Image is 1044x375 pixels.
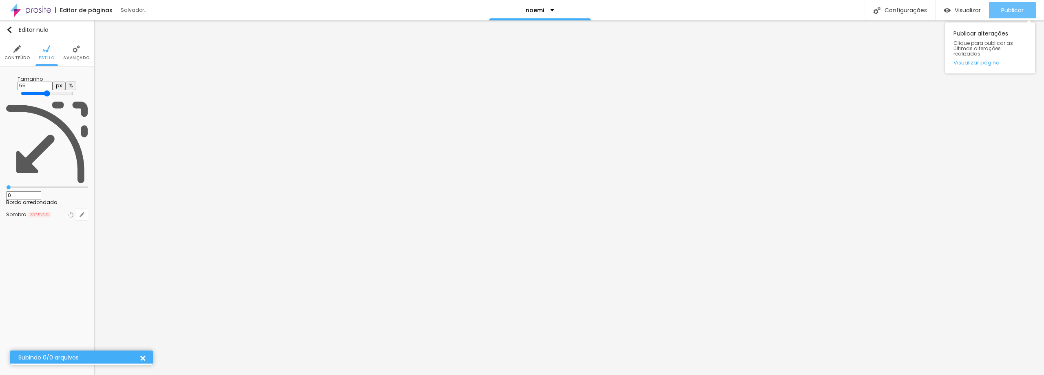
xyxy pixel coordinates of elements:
font: Configurações [885,6,927,14]
font: Sombra [6,211,27,218]
img: Ícone [6,102,88,183]
button: % [65,82,76,90]
font: Tamanho [18,75,43,82]
font: Editar nulo [19,26,49,34]
font: Clique para publicar as últimas alterações realizadas [953,40,1013,57]
font: Borda arredondada [6,199,58,206]
font: Visualizar página [953,59,1000,67]
font: px [56,82,62,89]
font: Publicar [1001,6,1024,14]
font: Subindo 0/0 arquivos [18,353,79,362]
font: Visualizar [955,6,981,14]
button: Publicar [989,2,1036,18]
font: Editor de páginas [60,6,113,14]
img: Ícone [6,27,13,33]
button: Visualizar [936,2,989,18]
a: Visualizar página [953,60,1027,65]
font: Salvador... [121,7,148,13]
font: % [69,82,73,89]
button: px [53,82,65,90]
img: view-1.svg [944,7,951,14]
img: Ícone [13,45,21,53]
iframe: Editor [94,20,1044,375]
img: Ícone [73,45,80,53]
img: Ícone [43,45,50,53]
font: Estilo [39,55,55,61]
font: noemi [526,6,544,14]
img: Ícone [874,7,880,14]
font: Publicar alterações [953,29,1008,38]
font: Conteúdo [4,55,30,61]
font: Avançado [63,55,89,61]
font: DESATIVADO [30,212,49,217]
